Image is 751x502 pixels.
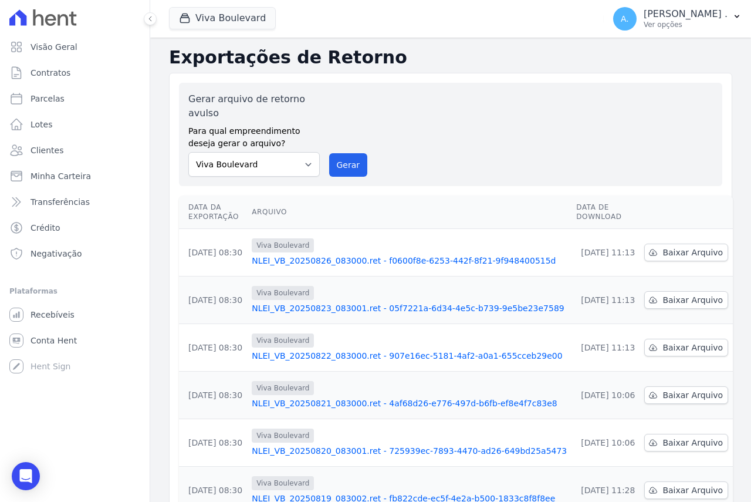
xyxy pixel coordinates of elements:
div: Open Intercom Messenger [12,462,40,490]
span: Baixar Arquivo [662,484,723,496]
td: [DATE] 08:30 [179,277,247,324]
a: Baixar Arquivo [644,339,728,356]
span: Viva Boulevard [252,429,314,443]
span: Viva Boulevard [252,238,314,252]
a: NLEI_VB_20250823_083001.ret - 05f7221a-6d34-4e5c-b739-9e5be23e7589 [252,302,567,314]
span: Minha Carteira [31,170,91,182]
a: NLEI_VB_20250820_083001.ret - 725939ec-7893-4470-ad26-649bd25a5473 [252,445,567,457]
span: Contratos [31,67,70,79]
a: NLEI_VB_20250821_083000.ret - 4af68d26-e776-497d-b6fb-ef8e4f7c83e8 [252,397,567,409]
a: NLEI_VB_20250826_083000.ret - f0600f8e-6253-442f-8f21-9f948400515d [252,255,567,267]
a: NLEI_VB_20250822_083000.ret - 907e16ec-5181-4af2-a0a1-655cceb29e00 [252,350,567,362]
span: Parcelas [31,93,65,105]
button: Gerar [329,153,368,177]
span: Negativação [31,248,82,260]
div: Plataformas [9,284,140,298]
td: [DATE] 08:30 [179,324,247,372]
th: Data de Download [571,196,640,229]
a: Conta Hent [5,329,145,352]
td: [DATE] 08:30 [179,229,247,277]
td: [DATE] 08:30 [179,419,247,467]
span: Viva Boulevard [252,286,314,300]
span: Baixar Arquivo [662,437,723,449]
span: Viva Boulevard [252,333,314,348]
span: Crédito [31,222,60,234]
a: Contratos [5,61,145,85]
th: Data da Exportação [179,196,247,229]
span: Baixar Arquivo [662,294,723,306]
a: Recebíveis [5,303,145,326]
button: Viva Boulevard [169,7,276,29]
a: Baixar Arquivo [644,434,728,452]
th: Arquivo [247,196,571,229]
td: [DATE] 10:06 [571,419,640,467]
a: Baixar Arquivo [644,244,728,261]
td: [DATE] 10:06 [571,372,640,419]
td: [DATE] 11:13 [571,324,640,372]
td: [DATE] 11:13 [571,229,640,277]
span: Lotes [31,119,53,130]
a: Transferências [5,190,145,214]
span: Conta Hent [31,335,77,346]
label: Para qual empreendimento deseja gerar o arquivo? [188,120,320,150]
a: Minha Carteira [5,164,145,188]
span: Baixar Arquivo [662,247,723,258]
a: Crédito [5,216,145,240]
p: [PERSON_NAME] . [644,8,728,20]
span: Clientes [31,144,63,156]
span: A. [621,15,629,23]
span: Visão Geral [31,41,77,53]
span: Viva Boulevard [252,381,314,395]
h2: Exportações de Retorno [169,47,732,68]
a: Parcelas [5,87,145,110]
a: Lotes [5,113,145,136]
span: Recebíveis [31,309,75,321]
a: Baixar Arquivo [644,386,728,404]
a: Negativação [5,242,145,265]
span: Transferências [31,196,90,208]
p: Ver opções [644,20,728,29]
label: Gerar arquivo de retorno avulso [188,92,320,120]
span: Viva Boulevard [252,476,314,490]
span: Baixar Arquivo [662,342,723,353]
a: Visão Geral [5,35,145,59]
td: [DATE] 11:13 [571,277,640,324]
button: A. [PERSON_NAME] . Ver opções [604,2,751,35]
a: Baixar Arquivo [644,291,728,309]
td: [DATE] 08:30 [179,372,247,419]
a: Baixar Arquivo [644,481,728,499]
a: Clientes [5,139,145,162]
span: Baixar Arquivo [662,389,723,401]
